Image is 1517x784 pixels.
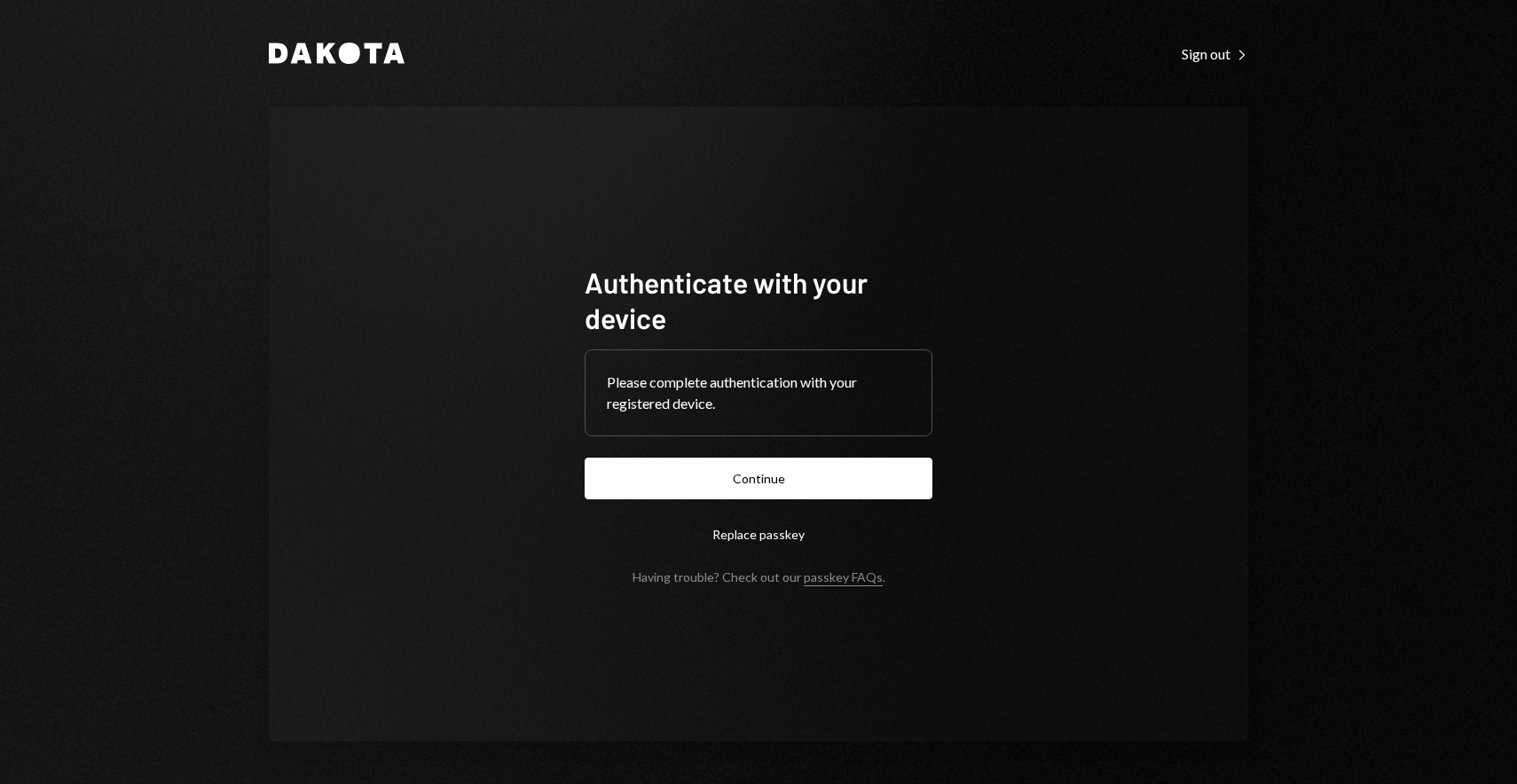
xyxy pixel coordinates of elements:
[804,569,883,586] a: passkey FAQs
[585,514,932,555] button: Replace passkey
[607,372,910,414] div: Please complete authentication with your registered device.
[1182,43,1248,63] a: Sign out
[1182,45,1248,63] div: Sign out
[585,264,932,335] h1: Authenticate with your device
[585,458,932,499] button: Continue
[633,569,885,584] div: Having trouble? Check out our .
